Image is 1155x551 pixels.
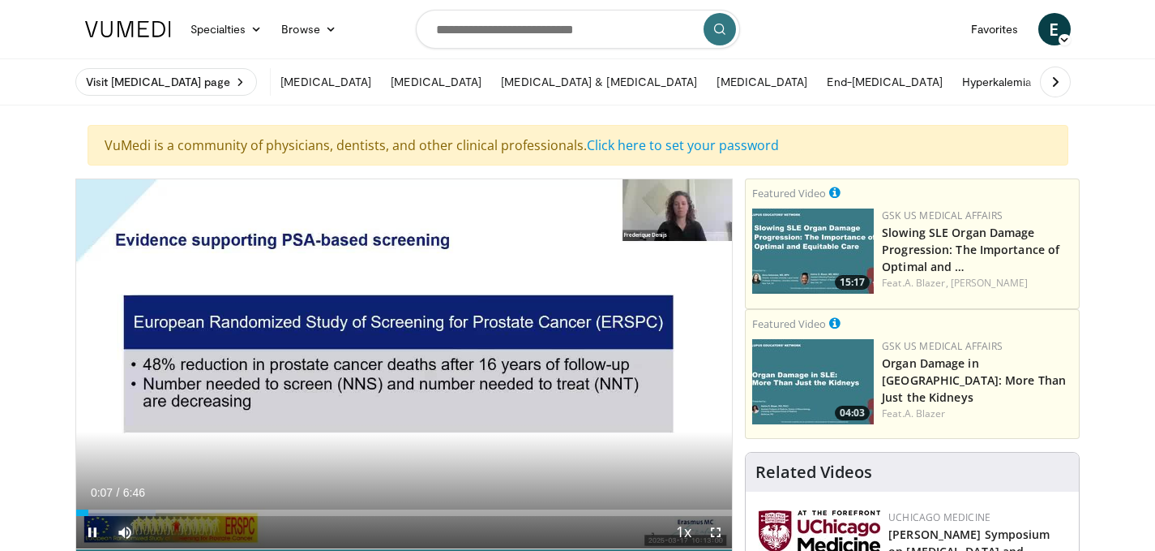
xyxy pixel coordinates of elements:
[882,339,1003,353] a: GSK US Medical Affairs
[117,486,120,499] span: /
[752,339,874,424] img: e91ec583-8f54-4b52-99b4-be941cf021de.png.150x105_q85_crop-smart_upscale.jpg
[961,13,1029,45] a: Favorites
[882,209,1003,222] a: GSK US Medical Affairs
[882,276,1072,291] div: Feat.
[76,179,733,549] video-js: Video Player
[109,516,141,549] button: Mute
[381,66,491,98] a: [MEDICAL_DATA]
[181,13,272,45] a: Specialties
[1038,13,1071,45] a: E
[416,10,740,49] input: Search topics, interventions
[752,209,874,294] a: 15:17
[817,66,952,98] a: End-[MEDICAL_DATA]
[91,486,113,499] span: 0:07
[76,510,733,516] div: Progress Bar
[271,66,381,98] a: [MEDICAL_DATA]
[587,136,779,154] a: Click here to set your password
[882,407,1072,421] div: Feat.
[75,68,258,96] a: Visit [MEDICAL_DATA] page
[707,66,817,98] a: [MEDICAL_DATA]
[905,276,948,290] a: A. Blazer,
[888,510,990,524] a: UChicago Medicine
[76,516,109,549] button: Pause
[835,406,870,420] span: 04:03
[755,463,872,482] h4: Related Videos
[882,355,1066,405] a: Organ Damage in [GEOGRAPHIC_DATA]: More Than Just the Kidneys
[491,66,707,98] a: [MEDICAL_DATA] & [MEDICAL_DATA]
[882,225,1059,274] a: Slowing SLE Organ Damage Progression: The Importance of Optimal and …
[752,316,826,331] small: Featured Video
[752,186,826,200] small: Featured Video
[952,66,1042,98] a: Hyperkalemia
[272,13,346,45] a: Browse
[699,516,732,549] button: Fullscreen
[905,407,946,420] a: A. Blazer
[667,516,699,549] button: Playback Rate
[88,125,1068,166] div: VuMedi is a community of physicians, dentists, and other clinical professionals.
[951,276,1028,290] a: [PERSON_NAME]
[752,209,874,294] img: dff207f3-9236-4a51-a237-9c7125d9f9ab.png.150x105_q85_crop-smart_upscale.jpg
[752,339,874,424] a: 04:03
[835,275,870,290] span: 15:17
[85,21,171,37] img: VuMedi Logo
[123,486,145,499] span: 6:46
